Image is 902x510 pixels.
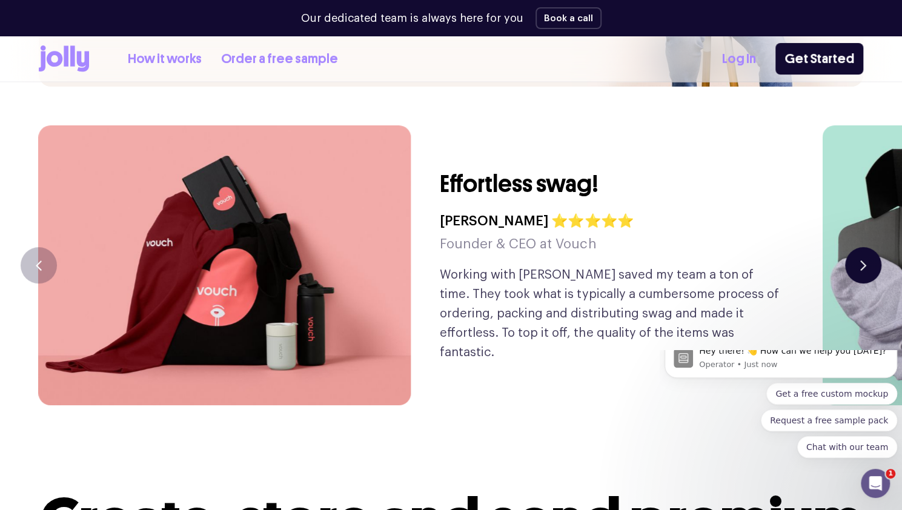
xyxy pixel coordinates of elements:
[440,168,597,200] h3: Effortless swag!
[138,86,237,108] button: Quick reply: Chat with our team
[660,350,902,504] iframe: Intercom notifications message
[722,49,756,69] a: Log In
[440,265,783,362] p: Working with [PERSON_NAME] saved my team a ton of time. They took what is typically a cumbersome ...
[39,9,228,20] p: Message from Operator, sent Just now
[5,33,237,108] div: Quick reply options
[301,10,523,27] p: Our dedicated team is always here for you
[440,233,633,256] h5: Founder & CEO at Vouch
[107,33,237,55] button: Quick reply: Get a free custom mockup
[775,43,863,75] a: Get Started
[221,49,338,69] a: Order a free sample
[886,469,895,479] span: 1
[440,210,633,233] h4: [PERSON_NAME] ⭐⭐⭐⭐⭐
[128,49,202,69] a: How it works
[536,7,602,29] button: Book a call
[101,59,237,81] button: Quick reply: Request a free sample pack
[861,469,890,498] iframe: Intercom live chat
